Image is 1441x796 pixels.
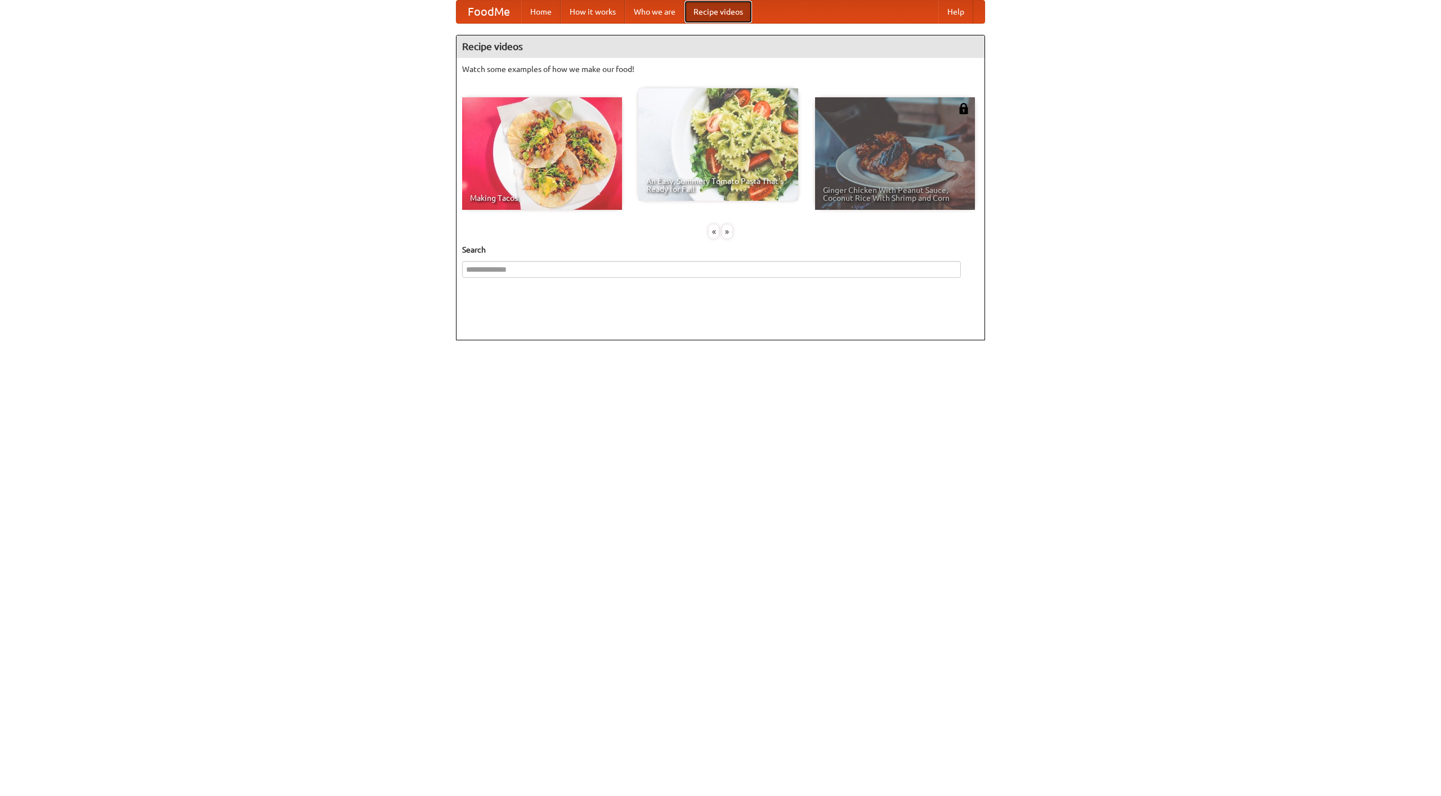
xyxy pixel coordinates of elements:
span: An Easy, Summery Tomato Pasta That's Ready for Fall [646,177,790,193]
a: Making Tacos [462,97,622,210]
a: An Easy, Summery Tomato Pasta That's Ready for Fall [638,88,798,201]
a: Home [521,1,561,23]
a: Recipe videos [684,1,752,23]
img: 483408.png [958,103,969,114]
a: Help [938,1,973,23]
a: FoodMe [457,1,521,23]
div: » [722,224,732,239]
h4: Recipe videos [457,35,984,58]
div: « [709,224,719,239]
p: Watch some examples of how we make our food! [462,64,979,75]
span: Making Tacos [470,194,614,202]
a: How it works [561,1,625,23]
a: Who we are [625,1,684,23]
h5: Search [462,244,979,255]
